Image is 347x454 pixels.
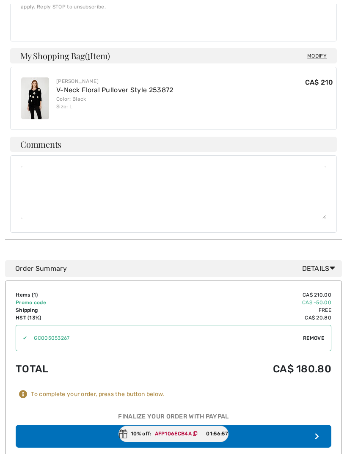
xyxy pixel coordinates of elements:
[305,78,333,86] span: CA$ 210
[206,430,228,437] span: 01:56:57
[129,314,331,322] td: CA$ 20.80
[129,306,331,314] td: Free
[21,166,326,219] textarea: Comments
[303,334,324,342] span: Remove
[129,299,331,306] td: CA$ -50.00
[129,355,331,383] td: CA$ 180.80
[56,86,173,94] a: V-Neck Floral Pullover Style 253872
[16,306,129,314] td: Shipping
[27,325,303,351] input: Promo code
[302,264,339,274] span: Details
[56,95,173,110] div: Color: Black Size: L
[129,291,331,299] td: CA$ 210.00
[16,334,27,342] div: ✔
[16,291,129,299] td: Items ( )
[16,314,129,322] td: HST (13%)
[33,292,36,298] span: 1
[85,50,110,61] span: ( Item)
[119,429,127,438] img: Gift.svg
[16,355,129,383] td: Total
[56,77,173,85] div: [PERSON_NAME]
[87,50,90,61] span: 1
[118,426,229,442] div: 10% off:
[16,299,129,306] td: Promo code
[21,77,49,119] img: V-Neck Floral Pullover Style 253872
[16,425,331,448] button: Place Your Order
[155,431,192,437] ins: AFP106ECB4A
[16,412,331,425] div: Finalize Your Order with PayPal
[31,391,164,398] div: To complete your order, press the button below.
[15,264,339,274] div: Order Summary
[10,137,337,152] h4: Comments
[307,52,327,60] span: Modify
[10,48,337,63] h4: My Shopping Bag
